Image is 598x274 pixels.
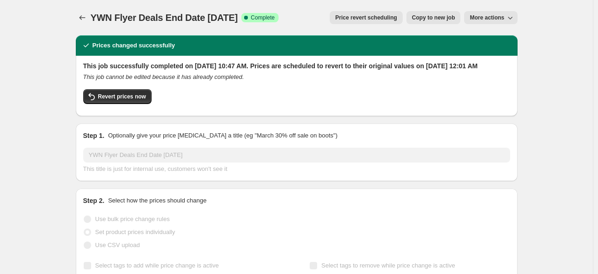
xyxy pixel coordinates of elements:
[335,14,397,21] span: Price revert scheduling
[95,228,175,235] span: Set product prices individually
[91,13,238,23] span: YWN Flyer Deals End Date [DATE]
[83,89,152,104] button: Revert prices now
[83,73,244,80] i: This job cannot be edited because it has already completed.
[95,262,219,269] span: Select tags to add while price change is active
[330,11,403,24] button: Price revert scheduling
[108,196,206,205] p: Select how the prices should change
[95,241,140,248] span: Use CSV upload
[83,148,510,163] input: 30% off holiday sale
[406,11,461,24] button: Copy to new job
[108,131,337,140] p: Optionally give your price [MEDICAL_DATA] a title (eg "March 30% off sale on boots")
[321,262,455,269] span: Select tags to remove while price change is active
[95,215,170,222] span: Use bulk price change rules
[76,11,89,24] button: Price change jobs
[83,165,227,172] span: This title is just for internal use, customers won't see it
[412,14,455,21] span: Copy to new job
[83,196,105,205] h2: Step 2.
[251,14,274,21] span: Complete
[464,11,517,24] button: More actions
[83,61,510,71] h2: This job successfully completed on [DATE] 10:47 AM. Prices are scheduled to revert to their origi...
[93,41,175,50] h2: Prices changed successfully
[470,14,504,21] span: More actions
[83,131,105,140] h2: Step 1.
[98,93,146,100] span: Revert prices now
